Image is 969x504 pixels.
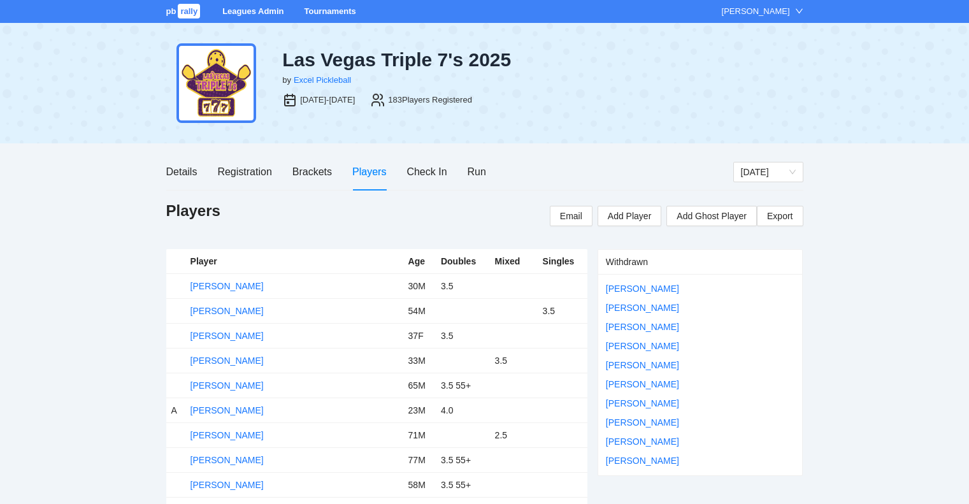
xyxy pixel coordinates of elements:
a: [PERSON_NAME] [606,436,679,447]
div: Run [468,164,486,180]
a: Tournaments [304,6,355,16]
button: Add Ghost Player [666,206,757,226]
h1: Players [166,201,220,221]
a: [PERSON_NAME] [190,331,264,341]
a: [PERSON_NAME] [190,306,264,316]
div: Details [166,164,197,180]
td: 30M [403,273,436,298]
td: 3.5 [490,348,538,373]
div: Age [408,254,431,268]
div: Singles [543,254,582,268]
span: down [795,7,803,15]
div: Las Vegas Triple 7's 2025 [282,48,580,71]
td: 23M [403,398,436,422]
td: 3.5 55+ [436,472,490,497]
td: 3.5 55+ [436,373,490,398]
a: pbrally [166,6,203,16]
a: Leagues Admin [222,6,284,16]
a: [PERSON_NAME] [606,284,679,294]
a: [PERSON_NAME] [606,322,679,332]
a: [PERSON_NAME] [606,303,679,313]
td: 3.5 [436,273,490,298]
td: 77M [403,447,436,472]
td: A [166,398,185,422]
a: [PERSON_NAME] [190,455,264,465]
td: 3.5 55+ [436,447,490,472]
span: Add Ghost Player [677,209,747,223]
td: 54M [403,298,436,323]
div: [PERSON_NAME] [722,5,790,18]
a: [PERSON_NAME] [606,417,679,428]
a: [PERSON_NAME] [606,456,679,466]
div: Registration [217,164,271,180]
span: Export [767,206,793,226]
a: [PERSON_NAME] [606,341,679,351]
td: 3.5 [436,323,490,348]
a: [PERSON_NAME] [606,360,679,370]
a: [PERSON_NAME] [190,356,264,366]
div: Withdrawn [606,250,795,274]
a: [PERSON_NAME] [606,398,679,408]
td: 37F [403,323,436,348]
span: pb [166,6,176,16]
td: 2.5 [490,422,538,447]
img: tiple-sevens-24.png [176,43,256,123]
div: Players [352,164,386,180]
div: by [282,74,291,87]
div: Player [190,254,398,268]
span: Add Player [608,209,651,223]
span: Friday [741,162,796,182]
a: [PERSON_NAME] [190,480,264,490]
a: [PERSON_NAME] [190,405,264,415]
div: Mixed [495,254,533,268]
span: Email [560,209,582,223]
a: [PERSON_NAME] [190,430,264,440]
td: 3.5 [538,298,587,323]
td: 58M [403,472,436,497]
a: Export [757,206,803,226]
div: Check In [406,164,447,180]
a: [PERSON_NAME] [190,380,264,391]
td: 65M [403,373,436,398]
a: [PERSON_NAME] [190,281,264,291]
div: [DATE]-[DATE] [300,94,355,106]
div: Doubles [441,254,485,268]
span: rally [178,4,200,18]
div: 183 Players Registered [388,94,472,106]
td: 33M [403,348,436,373]
button: Email [550,206,592,226]
div: Brackets [292,164,332,180]
td: 71M [403,422,436,447]
a: [PERSON_NAME] [606,379,679,389]
a: Excel Pickleball [294,75,351,85]
td: 4.0 [436,398,490,422]
button: Add Player [598,206,661,226]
